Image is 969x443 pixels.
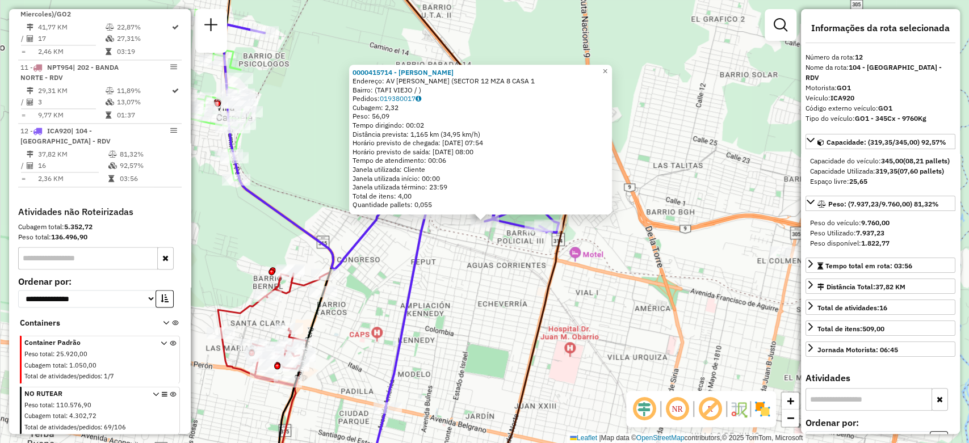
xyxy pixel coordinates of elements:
div: Nome da rota: [806,62,955,83]
div: Cubagem total: [18,222,182,232]
a: Exibir filtros [769,14,792,36]
div: Capacidade do veículo: [810,156,951,166]
span: 1.050,00 [69,361,97,369]
span: | 104 - [GEOGRAPHIC_DATA] - RDV [20,126,111,145]
strong: ICA920 [830,94,854,102]
em: Opções [170,64,177,70]
label: Ordenar por: [806,416,955,429]
strong: 25,65 [849,177,867,185]
div: Tempo de atendimento: 00:06 [353,68,609,210]
div: Capacidade Utilizada: [810,166,951,176]
div: Bairro: (TAFI VIEJO / ) [353,86,609,95]
a: Zoom out [782,410,799,427]
div: Pedidos: [353,94,609,103]
div: Horário previsto de chegada: [DATE] 07:54 [353,138,609,147]
div: Total de itens: 4,00 [353,192,609,201]
i: Tempo total em rota [108,175,114,182]
td: 2,36 KM [37,173,108,184]
span: 1/7 [104,372,114,380]
td: 3 [37,96,104,108]
span: 69/106 [104,423,126,431]
strong: (08,21 pallets) [903,157,950,165]
a: 0000415714 - [PERSON_NAME] [353,68,454,77]
td: 01:37 [116,109,171,121]
div: Distância Total: [817,282,905,292]
strong: 509,00 [862,324,884,333]
strong: GO1 [837,83,851,92]
div: Map data © contributors,© 2025 TomTom, Microsoft [567,433,806,443]
td: 29,31 KM [37,85,104,96]
strong: 1.822,77 [861,239,890,247]
a: Peso: (7.937,23/9.760,00) 81,32% [806,196,955,211]
div: Janela utilizada início: 00:00 [353,174,609,183]
td: 22,87% [116,22,171,33]
strong: 12 [855,53,863,61]
h4: Atividades [806,373,955,383]
a: Capacidade: (319,35/345,00) 92,57% [806,134,955,149]
i: % de utilização do peso [108,151,117,158]
strong: 9.760,00 [861,218,890,227]
td: 11,89% [116,85,171,96]
h4: Atividades não Roteirizadas [18,206,182,217]
label: Ordenar por: [18,275,182,288]
strong: 5.352,72 [64,222,93,231]
i: % de utilização da cubagem [108,162,117,169]
span: 4.302,72 [69,412,97,420]
i: % de utilização da cubagem [105,99,114,106]
span: Tempo total em rota: 03:56 [825,261,912,270]
h4: Informações da rota selecionada [806,23,955,33]
i: Total de Atividades [27,99,33,106]
em: Opções [170,127,177,134]
div: Código externo veículo: [806,103,955,113]
div: Peso total: [18,232,182,242]
span: Total de atividades: [817,303,887,312]
span: Capacidade: (319,35/345,00) 92,57% [827,138,946,146]
a: Zoom in [782,393,799,410]
span: 110.576,90 [56,401,91,409]
span: Containers [20,317,148,329]
div: Peso Utilizado: [810,228,951,238]
span: Exibir rótulo [697,395,724,423]
span: Cubagem total [24,412,66,420]
span: 37,82 KM [875,282,905,291]
td: / [20,96,26,108]
span: + [787,394,794,408]
i: Distância Total [27,24,33,31]
div: Janela utilizada término: 23:59 [353,183,609,192]
div: Distância prevista: 1,165 km (34,95 km/h) [353,130,609,139]
span: Total de atividades/pedidos [24,423,100,431]
i: Distância Total [27,151,33,158]
img: Exibir/Ocultar setores [753,400,771,418]
div: Janela utilizada: Cliente [353,165,609,174]
td: 9,77 KM [37,109,104,121]
a: Jornada Motorista: 06:45 [806,341,955,357]
a: Close popup [598,65,612,78]
td: 81,32% [119,149,177,160]
a: Tempo total em rota: 03:56 [806,258,955,273]
div: Peso: (7.937,23/9.760,00) 81,32% [806,213,955,253]
i: % de utilização da cubagem [105,35,114,42]
div: Capacidade: (319,35/345,00) 92,57% [806,151,955,191]
td: / [20,160,26,171]
strong: GO1 - 345Cx - 9760Kg [855,114,926,123]
td: 16 [37,160,108,171]
td: / [20,33,26,44]
img: Fluxo de ruas [729,400,748,418]
strong: 319,35 [875,167,897,175]
a: Total de atividades:16 [806,299,955,315]
span: NO RUTEAR [24,389,147,399]
span: : [100,372,102,380]
strong: 16 [879,303,887,312]
td: 2,46 KM [37,46,104,57]
span: Ocultar NR [664,395,691,423]
a: OpenStreetMap [636,434,685,442]
i: Tempo total em rota [105,48,111,55]
i: Distância Total [27,87,33,94]
a: 019380017 [380,94,421,103]
a: Total de itens:509,00 [806,320,955,336]
span: Peso total [24,401,53,409]
span: × [602,66,607,76]
span: | [599,434,601,442]
a: Distância Total:37,82 KM [806,279,955,294]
